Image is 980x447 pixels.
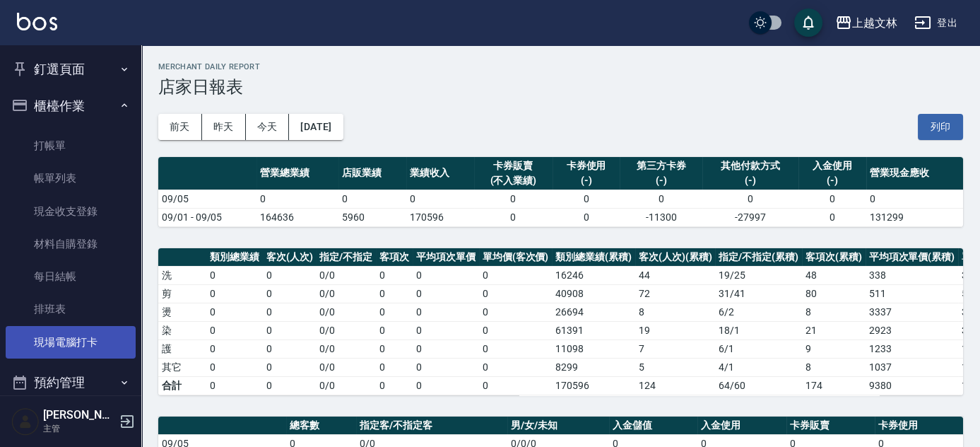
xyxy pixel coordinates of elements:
td: 19 [635,321,716,339]
td: 剪 [158,284,206,303]
th: 店販業績 [338,157,406,190]
th: 客次(人次) [263,248,317,267]
td: 0 [376,376,413,395]
td: 8299 [552,358,635,376]
td: 6 / 2 [715,303,802,321]
td: 511 [866,284,959,303]
td: 4 / 1 [715,358,802,376]
button: 今天 [246,114,290,140]
td: 0 [553,208,620,226]
th: 男/女/未知 [507,417,609,435]
td: 合計 [158,376,206,395]
td: 0 / 0 [316,266,376,284]
td: 0 [553,190,620,208]
td: 0 [263,376,317,395]
div: (不入業績) [478,173,548,188]
td: 0 [413,284,479,303]
td: 0 [206,321,263,339]
button: 上越文林 [830,8,903,37]
img: Person [11,407,40,436]
th: 總客數 [286,417,356,435]
td: 其它 [158,358,206,376]
a: 現場電腦打卡 [6,326,136,359]
td: -27997 [702,208,799,226]
th: 類別總業績 [206,248,263,267]
img: Logo [17,13,57,30]
button: [DATE] [289,114,343,140]
td: 61391 [552,321,635,339]
div: (-) [556,173,617,188]
th: 指定/不指定 [316,248,376,267]
button: 昨天 [202,114,246,140]
th: 客次(人次)(累積) [635,248,716,267]
td: 0 [206,303,263,321]
div: 上越文林 [852,14,897,32]
div: (-) [706,173,796,188]
td: 0 [263,339,317,358]
td: 131299 [866,208,963,226]
td: 0 [206,284,263,303]
td: 1037 [866,358,959,376]
td: 0 [479,321,553,339]
td: 0 / 0 [316,339,376,358]
th: 營業總業績 [256,157,338,190]
td: 09/05 [158,190,256,208]
td: 0 [866,190,963,208]
td: 燙 [158,303,206,321]
div: (-) [623,173,698,188]
td: 0 [474,190,552,208]
button: 列印 [918,114,963,140]
td: 5960 [338,208,406,226]
td: 7 [635,339,716,358]
th: 入金儲值 [609,417,697,435]
td: 5 [635,358,716,376]
td: 8 [802,303,866,321]
h5: [PERSON_NAME] [43,408,115,422]
td: 0 [479,284,553,303]
td: 0 [413,339,479,358]
td: 48 [802,266,866,284]
td: 0 [479,376,553,395]
td: 0 [263,284,317,303]
td: 0 [413,358,479,376]
td: 0 [338,190,406,208]
th: 客項次 [376,248,413,267]
th: 業績收入 [406,157,474,190]
td: 0 [256,190,338,208]
td: 0 [474,208,552,226]
td: 64/60 [715,376,802,395]
td: 0 / 0 [316,303,376,321]
td: 0 [702,190,799,208]
a: 每日結帳 [6,260,136,293]
td: 174 [802,376,866,395]
th: 營業現金應收 [866,157,963,190]
td: 0 [206,266,263,284]
th: 指定客/不指定客 [356,417,507,435]
td: 8 [802,358,866,376]
td: 0 [263,358,317,376]
h2: Merchant Daily Report [158,62,963,71]
div: 第三方卡券 [623,158,698,173]
td: 80 [802,284,866,303]
td: 0 [376,284,413,303]
td: 0 [376,358,413,376]
td: 0 [206,376,263,395]
td: 164636 [256,208,338,226]
td: 0 [413,303,479,321]
td: 31 / 41 [715,284,802,303]
td: 72 [635,284,716,303]
a: 現金收支登錄 [6,195,136,228]
td: 9380 [866,376,959,395]
td: 0 [263,303,317,321]
td: 0 [263,321,317,339]
div: 其他付款方式 [706,158,796,173]
td: 0 / 0 [316,358,376,376]
td: 0 [798,190,866,208]
td: 0 [206,358,263,376]
td: 0 [413,376,479,395]
td: 9 [802,339,866,358]
td: 0 [479,266,553,284]
button: 預約管理 [6,364,136,401]
td: 170596 [406,208,474,226]
button: 登出 [909,10,963,36]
